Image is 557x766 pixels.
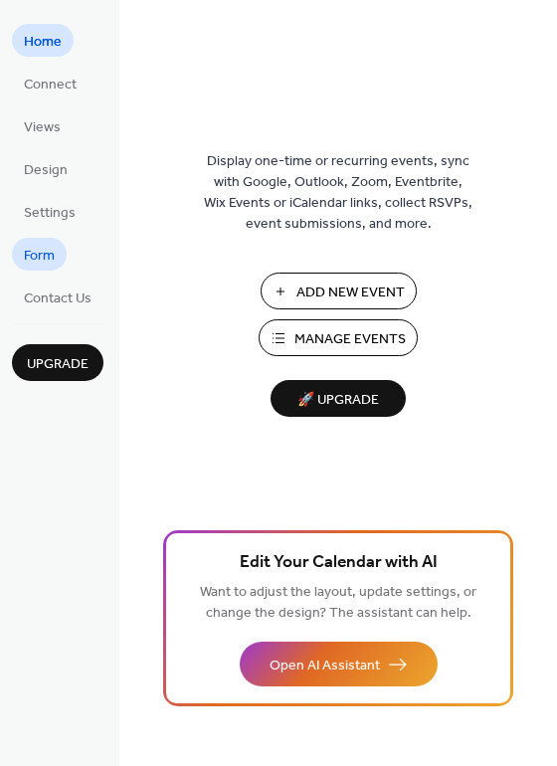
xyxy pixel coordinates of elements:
[27,354,89,375] span: Upgrade
[259,319,418,356] button: Manage Events
[294,329,406,350] span: Manage Events
[24,75,77,96] span: Connect
[12,152,80,185] a: Design
[200,579,476,627] span: Want to adjust the layout, update settings, or change the design? The assistant can help.
[24,203,76,224] span: Settings
[24,246,55,267] span: Form
[12,238,67,271] a: Form
[12,67,89,99] a: Connect
[24,117,61,138] span: Views
[12,344,103,381] button: Upgrade
[24,288,92,309] span: Contact Us
[261,273,417,309] button: Add New Event
[24,160,68,181] span: Design
[12,195,88,228] a: Settings
[270,656,380,676] span: Open AI Assistant
[240,549,438,577] span: Edit Your Calendar with AI
[12,109,73,142] a: Views
[271,380,406,417] button: 🚀 Upgrade
[24,32,62,53] span: Home
[296,283,405,303] span: Add New Event
[12,281,103,313] a: Contact Us
[282,387,394,414] span: 🚀 Upgrade
[204,151,472,235] span: Display one-time or recurring events, sync with Google, Outlook, Zoom, Eventbrite, Wix Events or ...
[240,642,438,686] button: Open AI Assistant
[12,24,74,57] a: Home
